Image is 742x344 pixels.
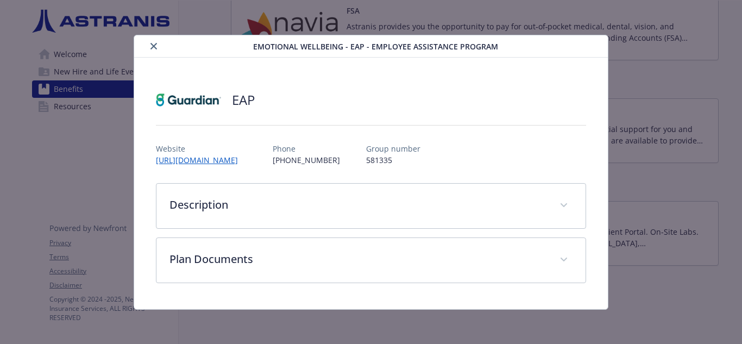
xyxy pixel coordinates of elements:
img: Guardian [156,84,221,116]
p: [PHONE_NUMBER] [273,154,340,166]
p: Plan Documents [169,251,546,267]
button: close [147,40,160,53]
div: Description [156,184,586,228]
h2: EAP [232,91,255,109]
div: Plan Documents [156,238,586,283]
p: Phone [273,143,340,154]
div: details for plan Emotional Wellbeing - EAP - Employee Assistance Program [74,35,668,310]
a: [URL][DOMAIN_NAME] [156,155,247,165]
p: 581335 [366,154,420,166]
p: Description [169,197,546,213]
span: Emotional Wellbeing - EAP - Employee Assistance Program [253,41,498,52]
p: Website [156,143,247,154]
p: Group number [366,143,420,154]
